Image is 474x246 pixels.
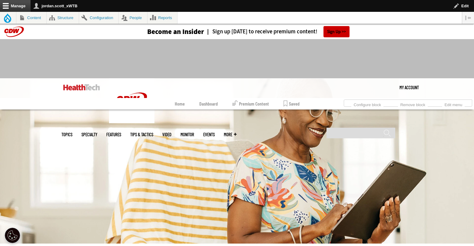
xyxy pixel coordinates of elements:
[462,12,474,24] button: Vertical orientation
[148,12,177,24] a: Reports
[147,28,204,35] h3: Become an Insider
[204,29,317,35] a: Sign up [DATE] to receive premium content!
[61,132,72,137] span: Topics
[181,132,194,137] a: MonITor
[398,101,428,107] a: Remove block
[175,98,185,110] a: Home
[124,28,204,35] a: Become an Insider
[351,101,383,107] a: Configure block
[106,132,121,137] a: Features
[199,98,218,110] a: Dashboard
[323,26,350,37] a: Sign Up
[442,101,465,107] a: Edit menu
[119,12,147,24] a: People
[81,132,97,137] span: Specialty
[109,78,154,123] img: Home
[203,132,215,137] a: Events
[232,98,269,110] a: Premium Content
[130,132,153,137] a: Tips & Tactics
[79,12,118,24] a: Configuration
[399,78,419,96] a: My Account
[5,228,20,243] div: Cookie Settings
[16,12,46,24] a: Content
[127,45,347,72] iframe: advertisement
[109,118,154,125] a: CDW
[162,132,171,137] a: Video
[47,12,79,24] a: Structure
[5,228,20,243] button: Open Preferences
[63,84,100,90] img: Home
[224,132,237,137] span: More
[283,98,300,110] a: Saved
[399,78,419,96] div: User menu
